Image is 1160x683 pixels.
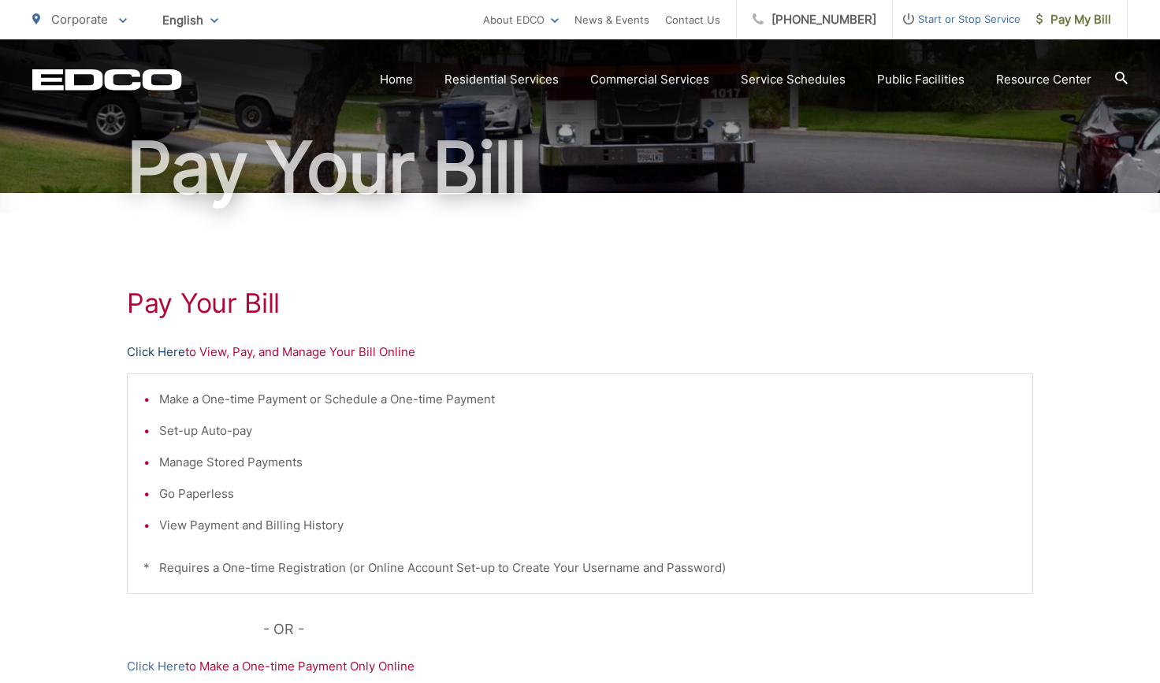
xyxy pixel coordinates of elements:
[665,10,720,29] a: Contact Us
[574,10,649,29] a: News & Events
[483,10,559,29] a: About EDCO
[996,70,1091,89] a: Resource Center
[159,421,1017,440] li: Set-up Auto-pay
[32,128,1128,207] h1: Pay Your Bill
[590,70,709,89] a: Commercial Services
[159,453,1017,472] li: Manage Stored Payments
[159,484,1017,503] li: Go Paperless
[127,343,1033,362] p: to View, Pay, and Manage Your Bill Online
[380,70,413,89] a: Home
[151,6,230,34] span: English
[127,343,185,362] a: Click Here
[127,657,185,676] a: Click Here
[127,288,1033,319] h1: Pay Your Bill
[127,657,1033,676] p: to Make a One-time Payment Only Online
[51,12,108,27] span: Corporate
[32,69,182,91] a: EDCD logo. Return to the homepage.
[263,618,1034,641] p: - OR -
[741,70,846,89] a: Service Schedules
[143,559,1017,577] p: * Requires a One-time Registration (or Online Account Set-up to Create Your Username and Password)
[159,516,1017,535] li: View Payment and Billing History
[444,70,559,89] a: Residential Services
[1036,10,1111,29] span: Pay My Bill
[877,70,965,89] a: Public Facilities
[159,390,1017,409] li: Make a One-time Payment or Schedule a One-time Payment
